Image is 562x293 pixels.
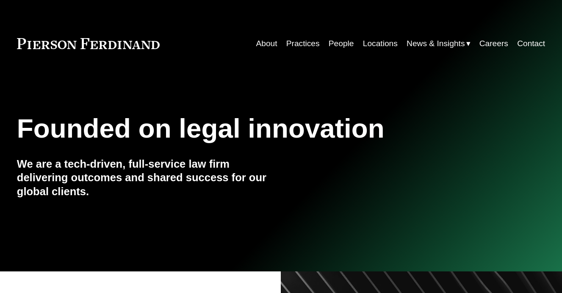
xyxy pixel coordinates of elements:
[286,36,320,52] a: Practices
[17,113,457,144] h1: Founded on legal innovation
[329,36,354,52] a: People
[407,36,470,52] a: folder dropdown
[256,36,277,52] a: About
[479,36,508,52] a: Careers
[517,36,545,52] a: Contact
[17,157,281,198] h4: We are a tech-driven, full-service law firm delivering outcomes and shared success for our global...
[363,36,398,52] a: Locations
[407,36,465,51] span: News & Insights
